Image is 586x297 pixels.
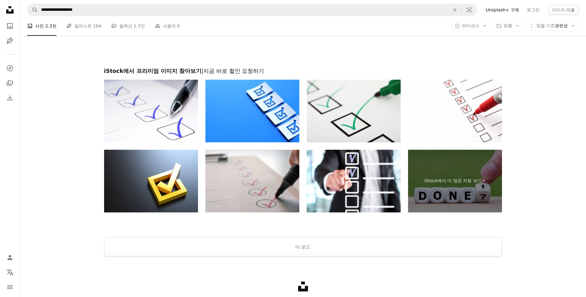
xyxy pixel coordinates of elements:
[133,23,145,29] span: 1.7만
[93,23,101,29] span: 104
[4,92,16,104] a: 다운로드 내역
[482,5,523,15] a: Unsplash+ 구독
[27,4,38,16] button: Unsplash 검색
[4,266,16,278] button: 언어
[462,23,479,28] span: 라이선스
[523,5,543,15] a: 로그인
[27,4,477,16] form: 사이트 전체에서 이미지 찾기
[307,80,401,142] img: 체크리스트 및 펜
[4,20,16,32] a: 사진
[536,23,568,29] span: 관련성
[408,150,502,212] a: iStock에서 더 많은 자료 보기↗
[104,80,198,142] img: 할 일 목록에 완료 된 작업 확인
[408,80,502,142] img: 점검 표
[536,23,555,28] span: 정렬 기준
[548,5,579,15] button: 이미지 제출
[462,4,477,16] button: 시각적 검색
[451,21,490,31] button: 라이선스
[4,4,16,17] a: 홈 — Unsplash
[493,21,523,31] button: 방향
[177,23,180,29] span: 0
[448,4,462,16] button: 삭제
[155,16,180,36] a: 사용자 0
[525,21,579,31] button: 정렬 기준관련성
[4,35,16,47] a: 일러스트
[4,251,16,264] a: 로그인 / 가입
[205,150,299,212] img: 완료된 작업은 할 일 목록에서 선택됩니다.
[307,150,401,212] img: 점검 및 목록 비즈니스 사람입니다. 작성 하 고 손과 손가락으로 v 표시 확인 표시 사각형 상자 그리기 남자.
[104,150,198,212] img: 체크 표시,체크리스트
[4,281,16,293] button: 메뉴
[4,62,16,74] a: 탐색
[4,77,16,89] a: 컬렉션
[66,16,101,36] a: 일러스트 104
[104,237,502,257] button: 더 로드
[504,23,512,28] span: 방향
[205,80,299,142] img: 체크리스트
[111,16,145,36] a: 컬렉션 1.7만
[104,67,502,75] h2: iStock에서 프리미엄 이미지 찾아보기
[201,68,264,74] span: | 지금 바로 할인 요청하기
